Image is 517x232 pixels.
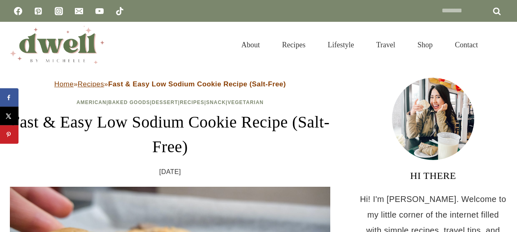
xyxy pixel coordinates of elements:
button: View Search Form [493,38,507,52]
span: » » [54,80,286,88]
a: Vegetarian [227,100,264,105]
time: [DATE] [159,166,181,178]
h1: Fast & Easy Low Sodium Cookie Recipe (Salt-Free) [10,110,330,159]
a: Recipes [78,80,104,88]
a: Email [71,3,87,19]
a: American [77,100,107,105]
a: Shop [406,30,444,59]
a: Dessert [152,100,178,105]
a: Instagram [51,3,67,19]
a: Recipes [180,100,204,105]
a: Facebook [10,3,26,19]
a: Travel [365,30,406,59]
a: Pinterest [30,3,46,19]
a: YouTube [91,3,108,19]
a: Baked Goods [108,100,150,105]
img: DWELL by michelle [10,26,104,64]
span: | | | | | [77,100,264,105]
a: About [230,30,271,59]
a: TikTok [111,3,128,19]
a: Lifestyle [317,30,365,59]
a: Recipes [271,30,317,59]
h3: HI THERE [359,168,507,183]
a: Home [54,80,74,88]
a: Snack [206,100,226,105]
a: Contact [444,30,489,59]
nav: Primary Navigation [230,30,489,59]
strong: Fast & Easy Low Sodium Cookie Recipe (Salt-Free) [108,80,286,88]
